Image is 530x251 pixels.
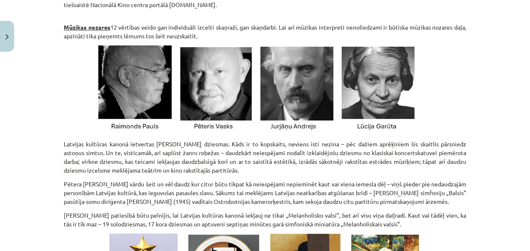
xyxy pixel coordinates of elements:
p: Pētera [PERSON_NAME] vārdu šeit un vēl daudz kur citur būtu tikpat kā neiespējami nepieminēt kaut... [64,180,466,206]
p: [PERSON_NAME] patiesībā būtu pelnījis, lai Latvijas kultūras kanonā iekļauj ne tikai „Melanholisk... [64,211,466,228]
p: 12 vērtības veido gan individuāli izcelti skaņraži, gan skaņdarbi. Lai arī mūzikas interpreti nen... [64,14,466,40]
p: Latvijas kultūras kanonā ietvertas [PERSON_NAME] dziesmas. Kāds ir to kopskaits, neviens īsti nez... [64,140,466,175]
strong: Mūzikas nozares [64,23,110,31]
img: icon-close-lesson-0947bae3869378f0d4975bcd49f059093ad1ed9edebbc8119c70593378902aed.svg [5,34,9,40]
